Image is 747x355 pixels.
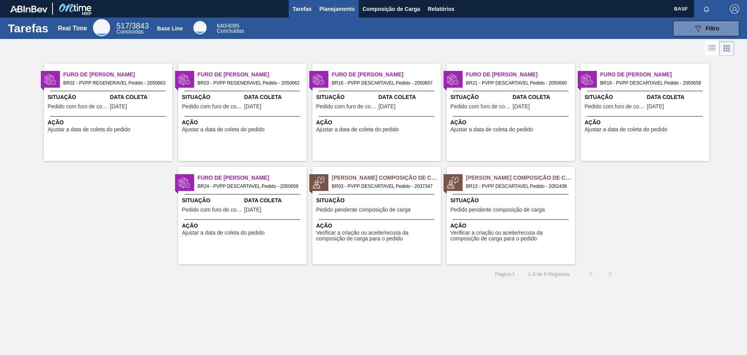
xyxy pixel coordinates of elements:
span: 09/10/2025 [513,104,530,110]
span: Furo de Coleta [466,71,575,79]
img: status [581,74,593,85]
img: status [447,177,459,189]
img: status [179,74,190,85]
span: Ação [585,118,707,127]
span: Verificar a criação ou aceite/recusa da composição de carga para o pedido [451,230,573,242]
span: Composição de Carga [363,4,420,14]
span: / 3843 [116,21,149,30]
span: Situação [451,196,573,205]
img: status [313,177,324,189]
span: Furo de Coleta [332,71,441,79]
span: Concluídas [116,28,144,35]
div: Real Time [116,23,149,34]
span: Data Coleta [110,93,170,101]
span: Planejamento [319,4,355,14]
span: Concluídas [217,28,244,34]
span: Tarefas [293,4,312,14]
img: status [447,74,459,85]
span: Situação [48,93,108,101]
span: BR21 - PVPP DESCARTAVEL Pedido - 2050660 [466,79,569,87]
span: 09/10/2025 [244,207,261,213]
span: Furo de Coleta [198,71,307,79]
span: Situação [451,93,511,101]
span: Ação [48,118,170,127]
span: Filtro [706,25,719,32]
span: Situação [182,93,242,101]
span: Situação [182,196,242,205]
div: Base Line [193,21,207,34]
span: 09/10/2025 [244,104,261,110]
span: Ação [316,222,439,230]
span: BR13 - PVPP DESCARTAVEL Pedido - 2052438 [466,182,569,191]
span: Pedido pendente composição de carga [316,207,411,213]
span: Ajustar a data de coleta do pedido [451,127,533,132]
div: Real Time [93,19,110,36]
span: 09/10/2025 [110,104,127,110]
h1: Tarefas [8,24,49,33]
span: Data Coleta [647,93,707,101]
span: Data Coleta [244,196,305,205]
span: Pedido pendente composição de carga [451,207,545,213]
span: 09/10/2025 [647,104,664,110]
span: Pedido com furo de coleta [316,104,377,110]
span: 1 - 8 de 8 Registros [527,271,570,277]
img: status [313,74,324,85]
span: 517 [116,21,129,30]
img: Logout [730,4,739,14]
span: Data Coleta [379,93,439,101]
span: Furo de Coleta [63,71,172,79]
span: BR02 - PVPP REGENERAVEL Pedido - 2050663 [63,79,166,87]
span: Ação [182,118,305,127]
span: BR03 - PVPP REGENERAVEL Pedido - 2050662 [198,79,300,87]
span: Data Coleta [513,93,573,101]
span: BR18 - PVPP DESCARTAVEL Pedido - 2050658 [600,79,703,87]
span: Ajustar a data de coleta do pedido [585,127,668,132]
span: Ajustar a data de coleta do pedido [316,127,399,132]
span: BR24 - PVPP DESCARTAVEL Pedido - 2050659 [198,182,300,191]
img: status [179,177,190,189]
div: Visão em Cards [719,41,734,56]
span: Pedido com furo de coleta [182,207,242,213]
span: 09/10/2025 [379,104,396,110]
div: Real Time [58,25,87,32]
span: Pedido Aguardando Composição de Carga [466,174,575,182]
button: < [581,264,601,284]
span: BR16 - PVPP DESCARTAVEL Pedido - 2050657 [332,79,435,87]
button: Filtro [673,21,739,36]
span: Pedido com furo de coleta [451,104,511,110]
span: Furo de Coleta [198,174,307,182]
img: status [44,74,56,85]
span: Pedido com furo de coleta [585,104,645,110]
div: Base Line [217,23,244,34]
span: Pedido Aguardando Composição de Carga [332,174,441,182]
span: Ajustar a data de coleta do pedido [182,127,265,132]
span: Situação [316,196,439,205]
span: Situação [585,93,645,101]
span: / 4095 [217,23,239,29]
span: Ação [451,118,573,127]
span: Ação [451,222,573,230]
span: Página : 1 [495,271,515,277]
span: Ajustar a data de coleta do pedido [182,230,265,236]
span: Ação [182,222,305,230]
img: TNhmsLtSVTkK8tSr43FrP2fwEKptu5GPRR3wAAAABJRU5ErkJggg== [10,5,47,12]
span: Ação [316,118,439,127]
span: Relatórios [428,4,454,14]
span: Situação [316,93,377,101]
span: Data Coleta [244,93,305,101]
button: Notificações [694,4,719,14]
span: BR03 - PVPP DESCARTAVEL Pedido - 2037347 [332,182,435,191]
span: Pedido com furo de coleta [48,104,108,110]
span: Pedido com furo de coleta [182,104,242,110]
div: Visão em Lista [705,41,719,56]
span: Furo de Coleta [600,71,709,79]
button: > [601,264,620,284]
div: Base Line [157,25,183,32]
span: Ajustar a data de coleta do pedido [48,127,131,132]
span: Verificar a criação ou aceite/recusa da composição de carga para o pedido [316,230,439,242]
span: 640 [217,23,226,29]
